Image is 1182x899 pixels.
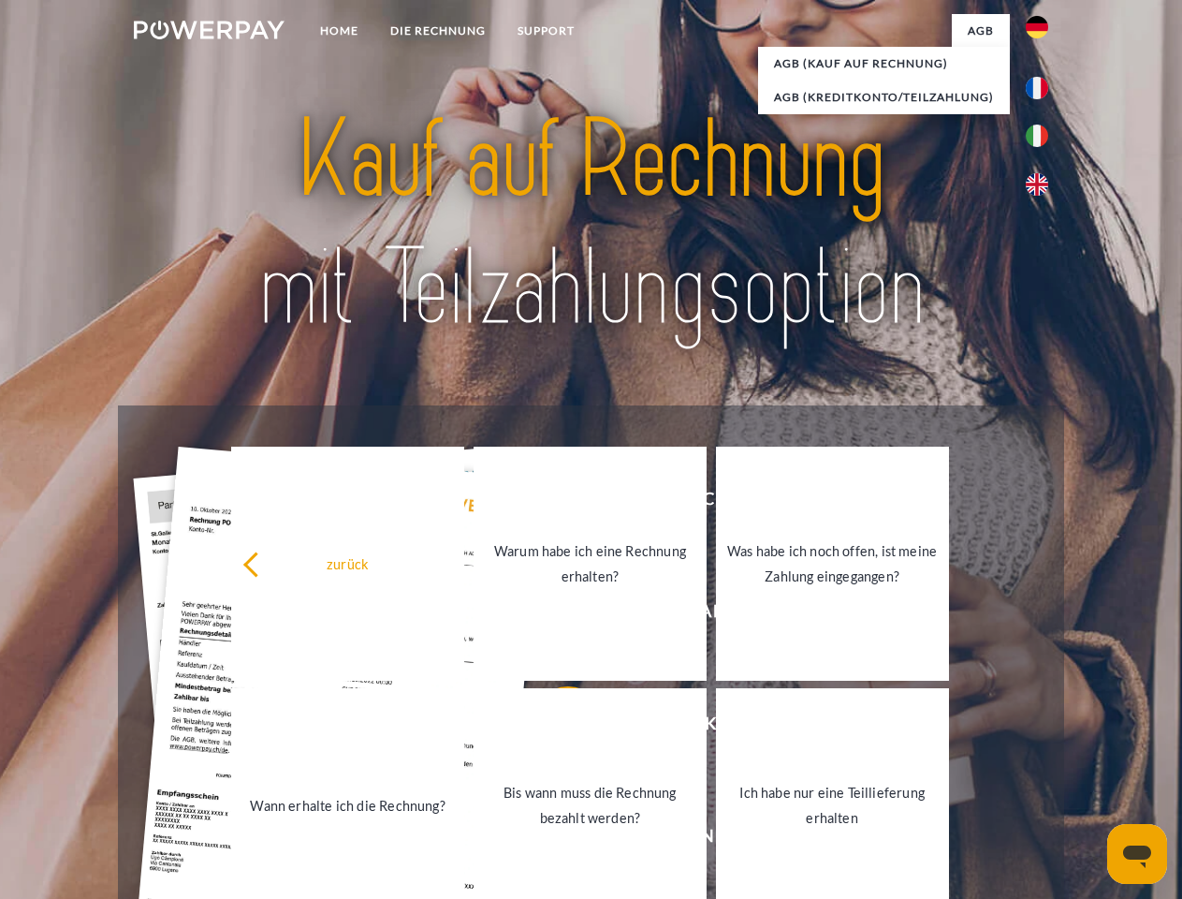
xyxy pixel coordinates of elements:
a: AGB (Kauf auf Rechnung) [758,47,1010,81]
div: Warum habe ich eine Rechnung erhalten? [485,538,695,589]
div: Wann erhalte ich die Rechnung? [242,792,453,818]
img: fr [1026,77,1048,99]
img: logo-powerpay-white.svg [134,21,285,39]
a: AGB (Kreditkonto/Teilzahlung) [758,81,1010,114]
div: Ich habe nur eine Teillieferung erhalten [727,780,938,831]
img: de [1026,16,1048,38]
img: title-powerpay_de.svg [179,90,1003,359]
a: Home [304,14,374,48]
img: en [1026,173,1048,196]
div: Was habe ich noch offen, ist meine Zahlung eingegangen? [727,538,938,589]
a: DIE RECHNUNG [374,14,502,48]
iframe: Schaltfläche zum Öffnen des Messaging-Fensters [1107,824,1167,884]
a: agb [952,14,1010,48]
div: zurück [242,551,453,576]
a: Was habe ich noch offen, ist meine Zahlung eingegangen? [716,447,949,681]
a: SUPPORT [502,14,591,48]
div: Bis wann muss die Rechnung bezahlt werden? [485,780,695,831]
img: it [1026,125,1048,147]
